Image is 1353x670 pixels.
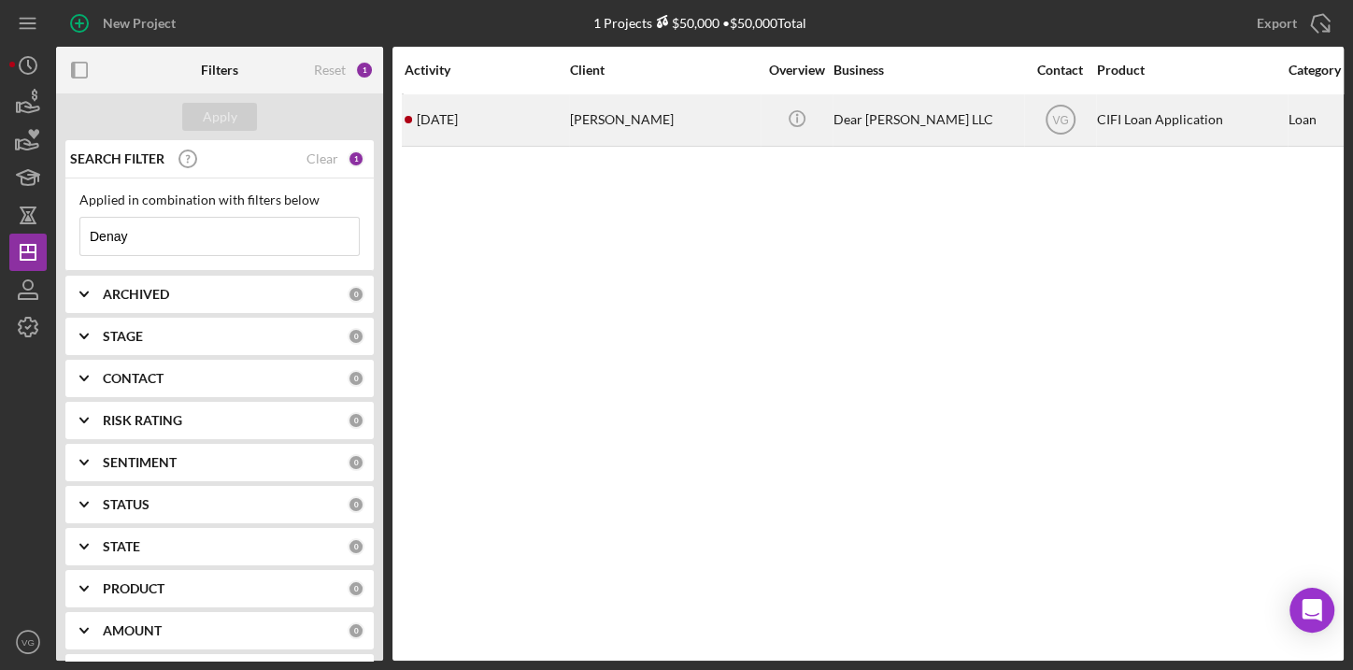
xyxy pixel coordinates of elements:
div: Applied in combination with filters below [79,192,360,207]
div: 0 [348,454,364,471]
b: CONTACT [103,371,164,386]
button: Apply [182,103,257,131]
div: 1 [355,61,374,79]
div: 0 [348,496,364,513]
div: Reset [314,63,346,78]
div: Client [570,63,757,78]
div: Activity [405,63,568,78]
div: 0 [348,328,364,345]
div: Contact [1025,63,1095,78]
div: CIFI Loan Application [1097,95,1284,145]
b: AMOUNT [103,623,162,638]
b: Filters [201,63,238,78]
b: STATUS [103,497,150,512]
div: $50,000 [652,15,719,31]
div: 0 [348,412,364,429]
div: Business [833,63,1020,78]
div: Dear [PERSON_NAME] LLC [833,95,1020,145]
b: PRODUCT [103,581,164,596]
b: SEARCH FILTER [70,151,164,166]
div: Overview [762,63,832,78]
div: Apply [203,103,237,131]
div: 0 [348,370,364,387]
div: Open Intercom Messenger [1289,588,1334,633]
div: New Project [103,5,176,42]
div: 0 [348,286,364,303]
text: VG [1052,114,1068,127]
div: 0 [348,580,364,597]
b: STAGE [103,329,143,344]
div: [PERSON_NAME] [570,95,757,145]
button: VG [9,623,47,661]
div: 1 [348,150,364,167]
div: Product [1097,63,1284,78]
button: New Project [56,5,194,42]
b: STATE [103,539,140,554]
text: VG [21,637,35,648]
b: ARCHIVED [103,287,169,302]
button: Export [1238,5,1344,42]
div: Clear [306,151,338,166]
div: 1 Projects • $50,000 Total [593,15,806,31]
b: SENTIMENT [103,455,177,470]
div: Export [1257,5,1297,42]
time: 2025-04-08 14:43 [417,112,458,127]
div: 0 [348,622,364,639]
b: RISK RATING [103,413,182,428]
div: 0 [348,538,364,555]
